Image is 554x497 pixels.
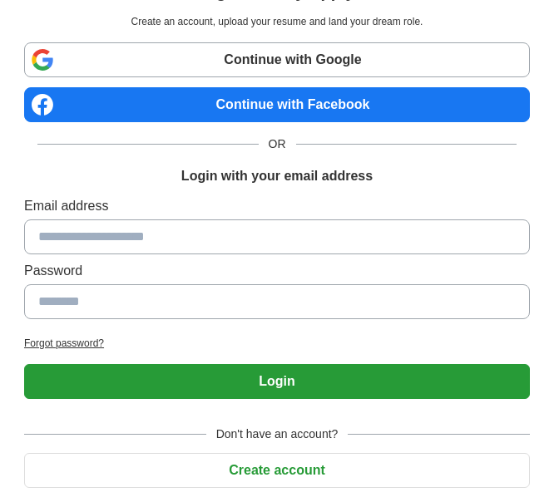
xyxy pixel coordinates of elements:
[259,135,296,153] span: OR
[24,336,530,351] a: Forgot password?
[24,42,530,77] a: Continue with Google
[27,14,527,29] p: Create an account, upload your resume and land your dream role.
[24,196,530,216] label: Email address
[24,87,530,122] a: Continue with Facebook
[24,364,530,399] button: Login
[24,261,530,281] label: Password
[24,453,530,488] button: Create account
[181,166,373,186] h1: Login with your email address
[24,463,530,477] a: Create account
[206,426,349,443] span: Don't have an account?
